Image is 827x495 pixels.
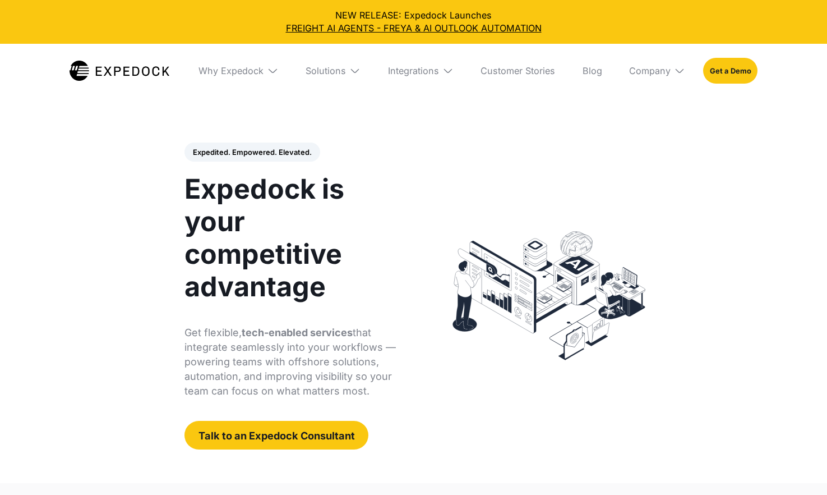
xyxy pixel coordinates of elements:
[184,326,401,398] p: Get flexible, that integrate seamlessly into your workflows — powering teams with offshore soluti...
[198,65,264,76] div: Why Expedock
[573,44,611,98] a: Blog
[703,58,757,84] a: Get a Demo
[629,65,671,76] div: Company
[9,9,818,34] div: NEW RELEASE: Expedock Launches
[306,65,346,76] div: Solutions
[388,65,439,76] div: Integrations
[184,173,401,304] h1: Expedock is your competitive advantage
[242,327,353,338] strong: tech-enabled services
[472,44,564,98] a: Customer Stories
[9,22,818,35] a: FREIGHT AI AGENTS - FREYA & AI OUTLOOK AUTOMATION
[184,421,368,449] a: Talk to an Expedock Consultant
